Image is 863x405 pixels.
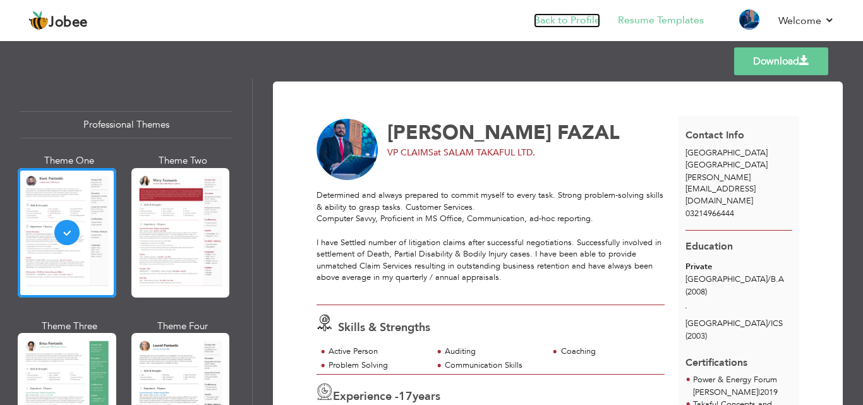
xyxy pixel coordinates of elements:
[685,330,707,342] span: (2003)
[685,172,756,207] span: [PERSON_NAME][EMAIL_ADDRESS][DOMAIN_NAME]
[534,13,600,28] a: Back to Profile
[618,13,704,28] a: Resume Templates
[685,208,734,219] span: 03214966444
[685,147,768,159] span: [GEOGRAPHIC_DATA]
[28,11,88,31] a: Jobee
[433,147,535,159] span: at SALAM TAKAFUL LTD.
[317,190,665,295] div: Determined and always prepared to commit myself to every task. Strong problem-solving skills & ab...
[693,387,778,399] p: [PERSON_NAME] 2019
[317,119,378,181] img: No image
[329,360,425,372] div: Problem Solving
[20,111,232,138] div: Professional Themes
[557,119,620,146] span: FAZAL
[387,119,552,146] span: [PERSON_NAME]
[778,13,835,28] a: Welcome
[28,11,49,31] img: jobee.io
[333,389,399,404] span: Experience -
[399,389,413,404] span: 17
[693,374,777,385] span: Power & Energy Forum
[739,9,759,30] img: Profile Img
[768,318,771,329] span: /
[20,154,119,167] div: Theme One
[685,305,792,317] div: `
[734,47,828,75] a: Download
[399,389,440,405] label: years
[685,346,747,370] span: Certifications
[685,318,783,329] span: [GEOGRAPHIC_DATA] ICS
[561,346,658,358] div: Coaching
[20,320,119,333] div: Theme Three
[758,387,760,398] span: |
[329,346,425,358] div: Active Person
[685,159,768,171] span: [GEOGRAPHIC_DATA]
[685,239,733,253] span: Education
[134,320,232,333] div: Theme Four
[49,16,88,30] span: Jobee
[445,346,541,358] div: Auditing
[445,360,541,372] div: Communication Skills
[387,147,433,159] span: VP CLAIMS
[338,320,430,335] span: Skills & Strengths
[685,274,784,285] span: [GEOGRAPHIC_DATA] B.A
[768,274,771,285] span: /
[685,261,792,273] div: Private
[134,154,232,167] div: Theme Two
[685,128,744,142] span: Contact Info
[685,286,707,298] span: (2008)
